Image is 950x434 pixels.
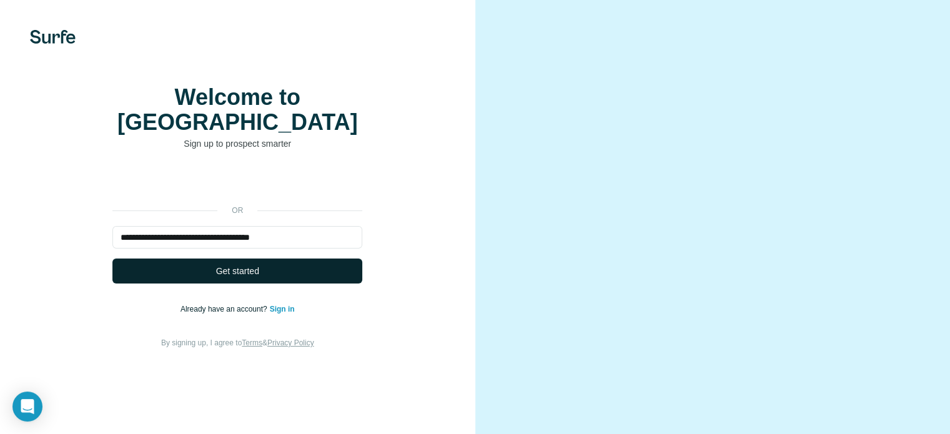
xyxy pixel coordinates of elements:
[112,259,362,284] button: Get started
[181,305,270,313] span: Already have an account?
[161,338,314,347] span: By signing up, I agree to &
[30,30,76,44] img: Surfe's logo
[242,338,262,347] a: Terms
[112,137,362,150] p: Sign up to prospect smarter
[267,338,314,347] a: Privacy Policy
[270,305,295,313] a: Sign in
[217,205,257,216] p: or
[216,265,259,277] span: Get started
[12,392,42,422] div: Open Intercom Messenger
[106,169,369,196] iframe: Sign in with Google Button
[112,85,362,135] h1: Welcome to [GEOGRAPHIC_DATA]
